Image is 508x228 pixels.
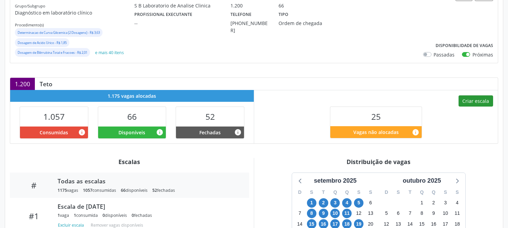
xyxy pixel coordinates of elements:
span: Disponíveis [118,129,145,136]
span: quarta-feira, 3 de setembro de 2025 [330,198,340,208]
span: quinta-feira, 4 de setembro de 2025 [342,198,352,208]
span: sexta-feira, 12 de setembro de 2025 [354,209,363,218]
div: D [294,187,306,198]
i: Vagas alocadas e sem marcações associadas que tiveram sua disponibilidade fechada [234,129,242,136]
span: quinta-feira, 11 de setembro de 2025 [342,209,352,218]
span: sexta-feira, 5 de setembro de 2025 [354,198,363,208]
span: 1 [74,212,76,218]
div: 1.200 [230,2,269,9]
button: e mais 40 itens [92,48,127,57]
span: quinta-feira, 2 de outubro de 2025 [429,198,438,208]
p: Diagnóstico em laboratório clínico [15,9,134,16]
div: Distribuição de vagas [259,158,498,165]
span: terça-feira, 2 de setembro de 2025 [319,198,328,208]
span: sábado, 6 de setembro de 2025 [366,198,375,208]
small: Determinacao de Curva Glicemica (2 Dosagens) - R$ 3,63 [18,30,100,35]
div: 1.200 [10,78,35,90]
div: S [353,187,365,198]
div: fechadas [132,212,152,218]
span: quarta-feira, 1 de outubro de 2025 [417,198,426,208]
span: quarta-feira, 8 de outubro de 2025 [417,209,426,218]
i: Vagas alocadas e sem marcações associadas [156,129,163,136]
span: Vagas não alocadas [353,129,399,136]
div: S [365,187,377,198]
div: setembro 2025 [311,176,359,185]
label: Disponibilidade de vagas [436,41,493,51]
div: Q [416,187,428,198]
i: Vagas alocadas que possuem marcações associadas [78,129,86,136]
span: 1175 [58,187,67,193]
div: S [306,187,317,198]
div: Q [428,187,440,198]
div: Q [341,187,353,198]
div: S [451,187,463,198]
span: terça-feira, 9 de setembro de 2025 [319,209,328,218]
button: Criar escala [459,95,493,107]
span: sábado, 13 de setembro de 2025 [366,209,375,218]
small: Dosagem de Acido Urico - R$ 1,85 [18,41,67,45]
div: #1 [15,211,53,221]
div: Todas as escalas [58,177,240,185]
div: T [404,187,416,198]
span: sexta-feira, 3 de outubro de 2025 [441,198,450,208]
small: Grupo/Subgrupo [15,3,45,8]
span: quinta-feira, 9 de outubro de 2025 [429,209,438,218]
span: 1057 [83,187,92,193]
label: Profissional executante [134,9,192,20]
span: 1.057 [43,111,65,122]
span: Fechadas [199,129,221,136]
span: sábado, 4 de outubro de 2025 [452,198,462,208]
span: 25 [371,111,381,122]
small: Procedimento(s) [15,22,44,27]
span: 52 [152,187,157,193]
div: S [392,187,404,198]
span: terça-feira, 7 de outubro de 2025 [405,209,415,218]
div: Escalas [10,158,249,165]
label: Passadas [434,51,455,58]
div: consumida [74,212,98,218]
span: 66 [121,187,126,193]
div: vagas [58,187,78,193]
span: segunda-feira, 8 de setembro de 2025 [307,209,316,218]
span: sexta-feira, 10 de outubro de 2025 [441,209,450,218]
span: segunda-feira, 6 de outubro de 2025 [394,209,403,218]
span: 1 [58,212,60,218]
div: # [15,180,53,190]
span: domingo, 7 de setembro de 2025 [295,209,305,218]
div: consumidas [83,187,116,193]
div: fechadas [152,187,175,193]
span: 0 [103,212,105,218]
span: 52 [205,111,215,122]
label: Telefone [230,9,251,20]
div: Escala de [DATE] [58,203,240,210]
div: -- [134,20,221,27]
label: Próximas [472,51,493,58]
span: 66 [127,111,137,122]
div: vaga [58,212,69,218]
div: S B Laboratorio de Analise Clinica [134,2,221,9]
i: Quantidade de vagas restantes do teto de vagas [412,129,419,136]
span: sábado, 11 de outubro de 2025 [452,209,462,218]
span: domingo, 5 de outubro de 2025 [382,209,391,218]
div: Q [329,187,341,198]
div: 66 [279,2,284,9]
div: Ordem de chegada [279,20,341,27]
span: quarta-feira, 10 de setembro de 2025 [330,209,340,218]
span: segunda-feira, 1 de setembro de 2025 [307,198,316,208]
div: disponíveis [103,212,127,218]
div: Teto [35,80,57,88]
span: 0 [132,212,134,218]
label: Tipo [279,9,288,20]
div: 1.175 vagas alocadas [10,90,254,102]
small: Dosagem de Bilirrubina Total e Fracoes - R$ 2,01 [18,50,87,55]
div: S [440,187,451,198]
div: D [381,187,393,198]
span: Consumidas [40,129,68,136]
div: [PHONE_NUMBER] [230,20,269,34]
div: outubro 2025 [400,176,444,185]
div: T [317,187,329,198]
div: disponíveis [121,187,148,193]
